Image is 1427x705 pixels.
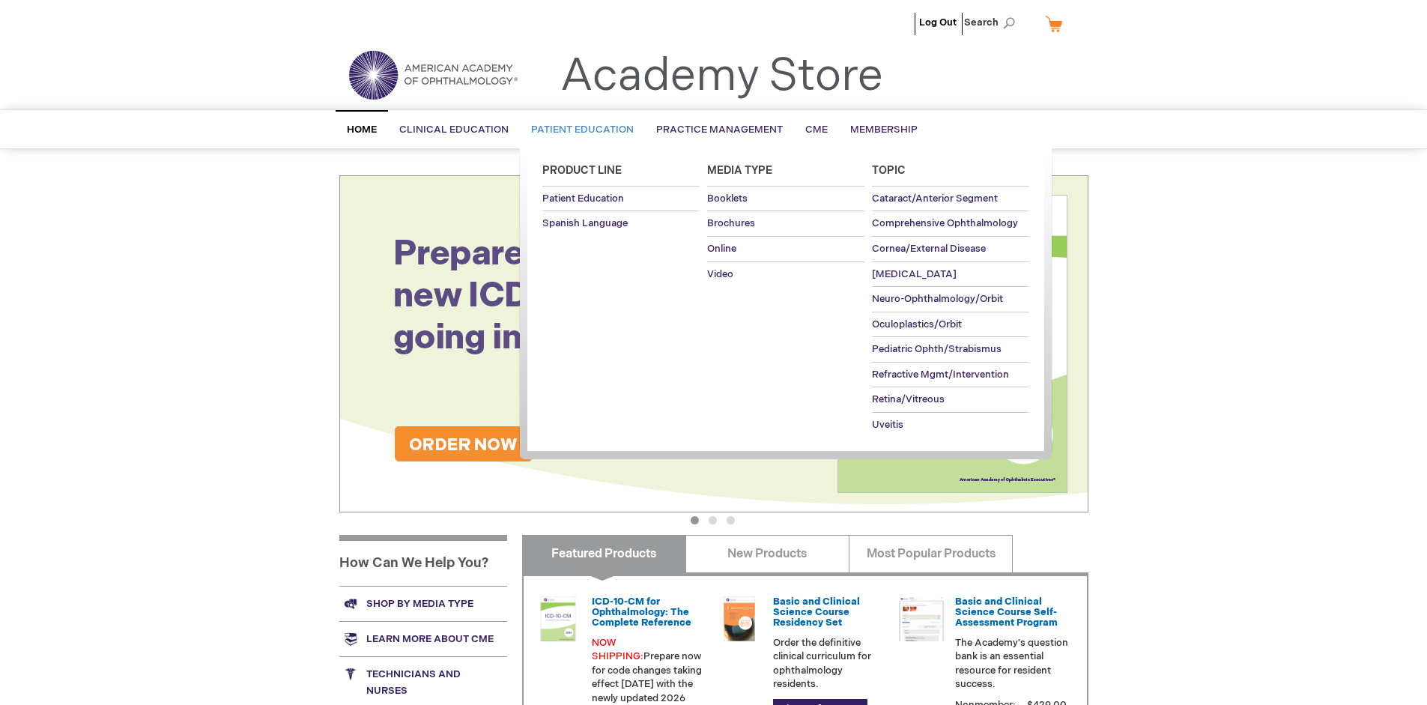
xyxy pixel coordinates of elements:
[347,124,377,136] span: Home
[542,217,628,229] span: Spanish Language
[872,243,986,255] span: Cornea/External Disease
[707,243,736,255] span: Online
[691,516,699,524] button: 1 of 3
[685,535,849,572] a: New Products
[707,217,755,229] span: Brochures
[707,164,772,177] span: Media Type
[592,637,643,663] font: NOW SHIPPING:
[709,516,717,524] button: 2 of 3
[656,124,783,136] span: Practice Management
[964,7,1021,37] span: Search
[339,535,507,586] h1: How Can We Help You?
[531,124,634,136] span: Patient Education
[727,516,735,524] button: 3 of 3
[560,49,883,103] a: Academy Store
[773,636,887,692] p: Order the definitive clinical curriculum for ophthalmology residents.
[399,124,509,136] span: Clinical Education
[542,164,622,177] span: Product Line
[872,318,962,330] span: Oculoplastics/Orbit
[849,535,1013,572] a: Most Popular Products
[522,535,686,572] a: Featured Products
[872,419,903,431] span: Uveitis
[872,217,1018,229] span: Comprehensive Ophthalmology
[872,193,998,205] span: Cataract/Anterior Segment
[850,124,918,136] span: Membership
[872,293,1003,305] span: Neuro-Ophthalmology/Orbit
[773,596,860,629] a: Basic and Clinical Science Course Residency Set
[592,596,691,629] a: ICD-10-CM for Ophthalmology: The Complete Reference
[542,193,624,205] span: Patient Education
[899,596,944,641] img: bcscself_20.jpg
[872,393,945,405] span: Retina/Vitreous
[717,596,762,641] img: 02850963u_47.png
[872,268,957,280] span: [MEDICAL_DATA]
[339,621,507,656] a: Learn more about CME
[955,596,1058,629] a: Basic and Clinical Science Course Self-Assessment Program
[872,369,1009,381] span: Refractive Mgmt/Intervention
[707,193,748,205] span: Booklets
[955,636,1069,692] p: The Academy's question bank is an essential resource for resident success.
[872,343,1002,355] span: Pediatric Ophth/Strabismus
[919,16,957,28] a: Log Out
[872,164,906,177] span: Topic
[339,586,507,621] a: Shop by media type
[805,124,828,136] span: CME
[707,268,733,280] span: Video
[536,596,581,641] img: 0120008u_42.png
